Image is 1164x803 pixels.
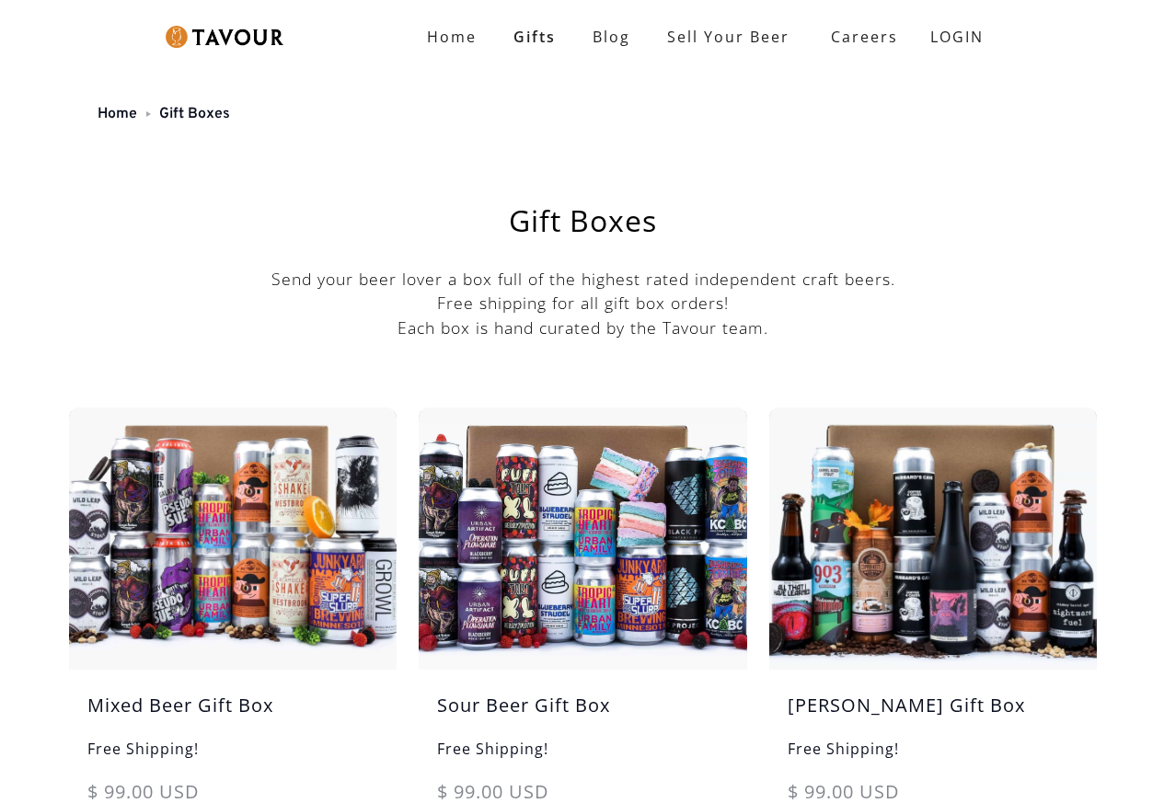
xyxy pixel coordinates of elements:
[649,18,808,55] a: Sell Your Beer
[769,692,1097,738] h5: [PERSON_NAME] Gift Box
[69,738,397,778] h6: Free Shipping!
[574,18,649,55] a: Blog
[419,692,746,738] h5: Sour Beer Gift Box
[69,692,397,738] h5: Mixed Beer Gift Box
[912,18,1002,55] a: LOGIN
[159,105,230,123] a: Gift Boxes
[769,738,1097,778] h6: Free Shipping!
[98,105,137,123] a: Home
[808,11,912,63] a: Careers
[409,18,495,55] a: Home
[115,206,1051,235] h1: Gift Boxes
[831,18,898,55] strong: Careers
[427,27,477,47] strong: Home
[495,18,574,55] a: Gifts
[419,738,746,778] h6: Free Shipping!
[69,267,1097,339] p: Send your beer lover a box full of the highest rated independent craft beers. Free shipping for a...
